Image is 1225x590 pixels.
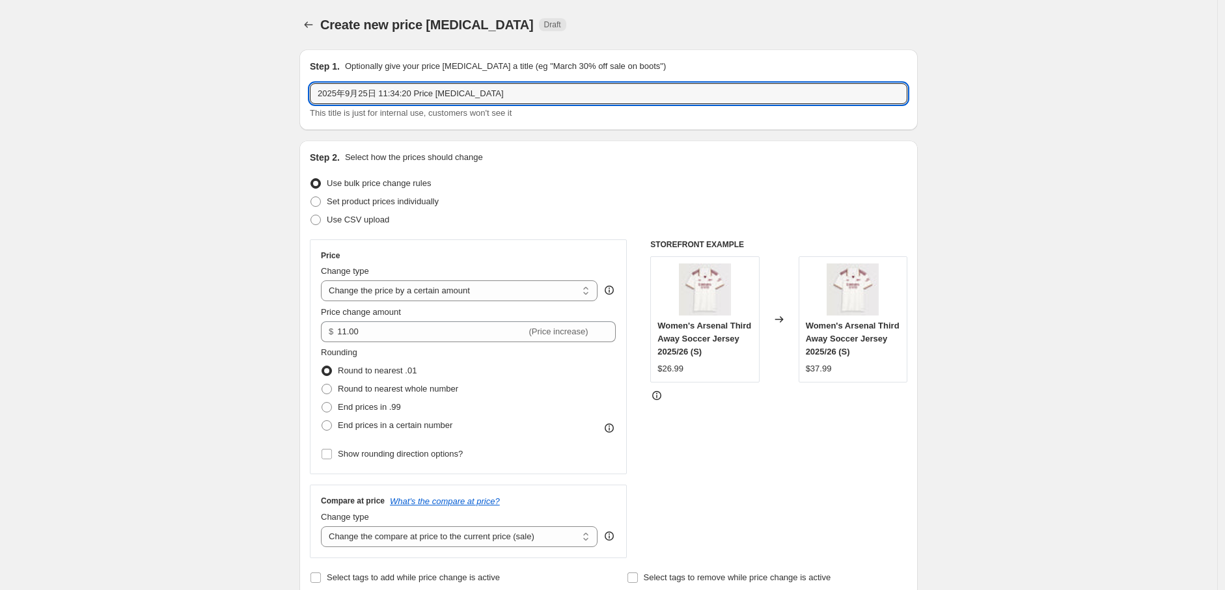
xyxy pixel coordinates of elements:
[338,402,401,412] span: End prices in .99
[806,321,900,356] span: Women's Arsenal Third Away Soccer Jersey 2025/26 (S)
[679,263,731,315] img: Women_sArsenalThirdAwaySoccerJersey202526_2_45901acd-8f20-4fad-8aa4-4dc6e7ef3bfc_80x.webp
[529,327,588,336] span: (Price increase)
[650,239,907,250] h6: STOREFRONT EXAMPLE
[299,16,318,34] button: Price change jobs
[345,60,666,73] p: Optionally give your price [MEDICAL_DATA] a title (eg "March 30% off sale on boots")
[321,496,385,506] h3: Compare at price
[310,108,512,118] span: This title is just for internal use, customers won't see it
[345,151,483,164] p: Select how the prices should change
[321,347,357,357] span: Rounding
[320,18,534,32] span: Create new price [MEDICAL_DATA]
[327,196,439,206] span: Set product prices individually
[321,266,369,276] span: Change type
[657,362,683,375] div: $26.99
[321,512,369,522] span: Change type
[603,530,616,543] div: help
[390,496,500,506] button: What's the compare at price?
[338,449,463,459] span: Show rounding direction options?
[310,83,907,104] input: 30% off holiday sale
[657,321,751,356] span: Women's Arsenal Third Away Soccer Jersey 2025/26 (S)
[338,384,458,394] span: Round to nearest whole number
[327,178,431,188] span: Use bulk price change rules
[310,60,340,73] h2: Step 1.
[329,327,333,336] span: $
[338,420,452,430] span: End prices in a certain number
[310,151,340,164] h2: Step 2.
[827,263,879,315] img: Women_sArsenalThirdAwaySoccerJersey202526_2_45901acd-8f20-4fad-8aa4-4dc6e7ef3bfc_80x.webp
[327,572,500,582] span: Select tags to add while price change is active
[806,362,832,375] div: $37.99
[644,572,831,582] span: Select tags to remove while price change is active
[337,321,526,342] input: -10.00
[321,250,340,261] h3: Price
[327,215,389,224] span: Use CSV upload
[338,366,417,375] span: Round to nearest .01
[321,307,401,317] span: Price change amount
[544,20,561,30] span: Draft
[603,284,616,297] div: help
